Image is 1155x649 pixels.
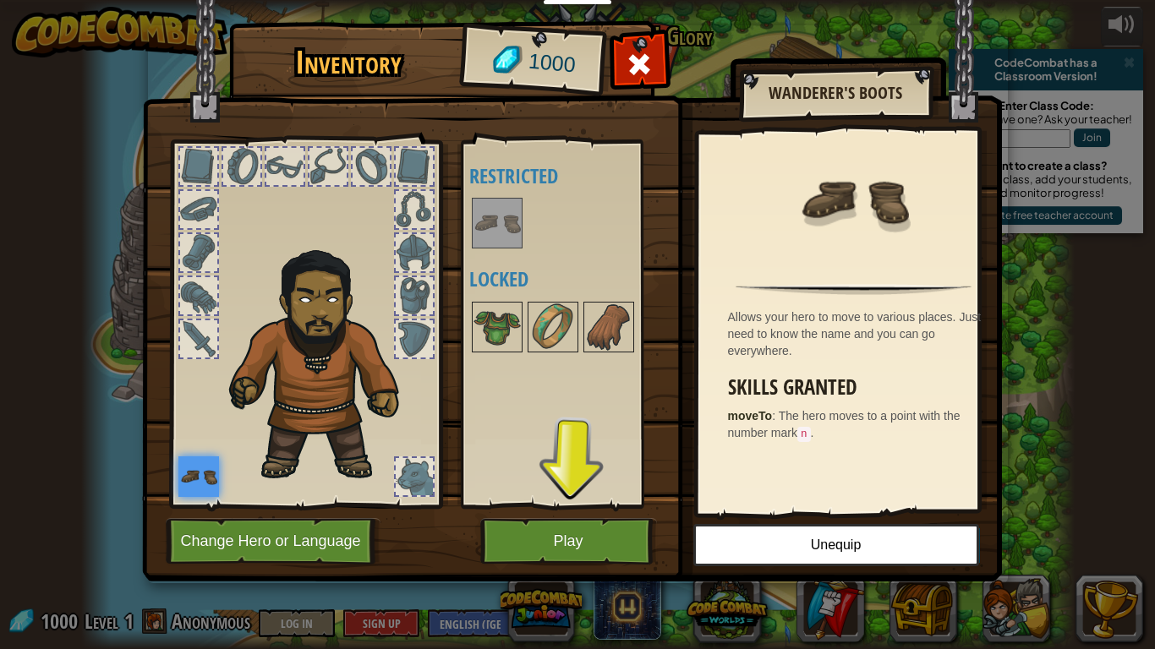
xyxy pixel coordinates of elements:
img: portrait.png [585,303,632,351]
button: Change Hero or Language [166,518,380,564]
code: n [797,427,811,442]
span: 1000 [527,46,577,80]
img: portrait.png [178,456,219,497]
img: portrait.png [473,303,521,351]
h4: Restricted [469,165,682,187]
img: portrait.png [799,145,909,255]
h1: Inventory [241,45,457,80]
div: Allows your hero to move to various places. Just need to know the name and you can go everywhere. [728,308,988,359]
h4: Locked [469,268,682,290]
span: : [772,409,779,423]
h3: Skills Granted [728,376,988,399]
span: The hero moves to a point with the number mark . [728,409,961,439]
img: portrait.png [473,199,521,247]
button: Play [480,518,657,564]
img: duelist_hair.png [221,237,428,483]
h2: Wanderer's Boots [756,84,915,102]
img: portrait.png [529,303,577,351]
button: Unequip [693,524,979,566]
strong: moveTo [728,409,773,423]
img: hr.png [736,284,971,295]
